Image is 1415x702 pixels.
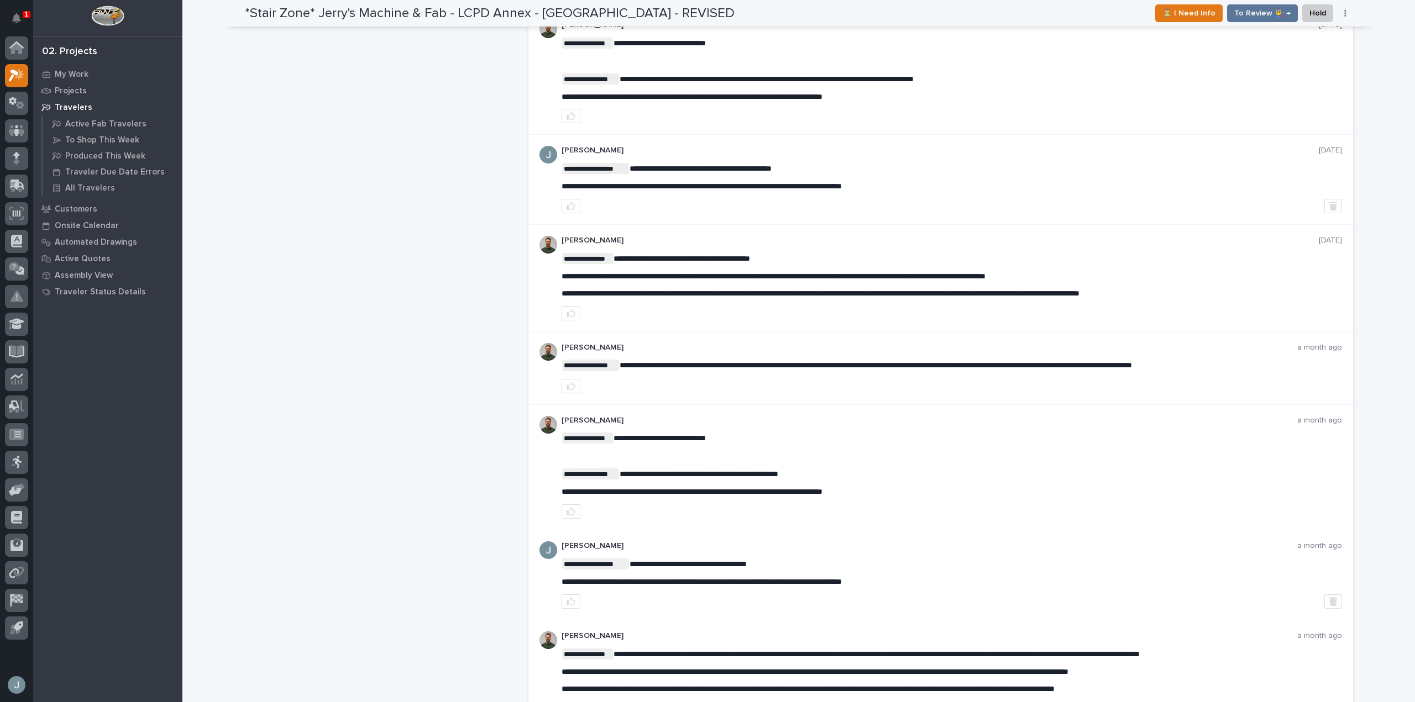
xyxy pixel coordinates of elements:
p: Traveler Due Date Errors [65,167,165,177]
div: Notifications1 [14,13,28,31]
button: like this post [562,379,580,393]
p: [PERSON_NAME] [562,631,1297,641]
p: Customers [55,204,97,214]
p: Travelers [55,103,92,113]
button: Notifications [5,7,28,30]
p: Automated Drawings [55,237,137,247]
p: [DATE] [1319,146,1342,155]
p: a month ago [1297,416,1342,425]
p: [PERSON_NAME] [562,541,1297,551]
img: AATXAJw4slNr5ea0WduZQVIpKGhdapBAGQ9xVsOeEvl5=s96-c [539,236,557,254]
p: 1 [24,10,28,18]
h2: *Stair Zone* Jerry's Machine & Fab - LCPD Annex - [GEOGRAPHIC_DATA] - REVISED [245,6,735,22]
a: My Work [33,66,182,82]
img: ACg8ocIJHU6JEmo4GV-3KL6HuSvSpWhSGqG5DdxF6tKpN6m2=s96-c [539,146,557,163]
span: To Review 👨‍🏭 → [1234,7,1291,20]
a: Customers [33,200,182,217]
button: like this post [562,109,580,123]
img: Workspace Logo [91,6,124,26]
button: ⏳ I Need Info [1155,4,1223,22]
div: 02. Projects [42,46,97,58]
img: AATXAJw4slNr5ea0WduZQVIpKGhdapBAGQ9xVsOeEvl5=s96-c [539,631,557,649]
img: AATXAJw4slNr5ea0WduZQVIpKGhdapBAGQ9xVsOeEvl5=s96-c [539,20,557,38]
button: users-avatar [5,673,28,696]
p: a month ago [1297,631,1342,641]
button: Delete post [1324,199,1342,213]
p: All Travelers [65,183,115,193]
p: Assembly View [55,271,113,281]
span: Hold [1309,7,1326,20]
a: Traveler Due Date Errors [43,164,182,180]
a: Active Fab Travelers [43,116,182,131]
p: Traveler Status Details [55,287,146,297]
a: Travelers [33,99,182,115]
a: Traveler Status Details [33,283,182,300]
button: Hold [1302,4,1333,22]
p: Produced This Week [65,151,145,161]
button: like this post [562,306,580,320]
p: Projects [55,86,87,96]
a: Projects [33,82,182,99]
p: a month ago [1297,541,1342,551]
button: Delete post [1324,594,1342,609]
button: like this post [562,504,580,519]
span: ⏳ I Need Info [1162,7,1215,20]
p: Active Fab Travelers [65,119,146,129]
a: Onsite Calendar [33,217,182,234]
a: Produced This Week [43,148,182,163]
p: [PERSON_NAME] [562,236,1319,245]
a: Active Quotes [33,250,182,267]
a: To Shop This Week [43,132,182,147]
p: [DATE] [1319,236,1342,245]
p: To Shop This Week [65,135,139,145]
img: AATXAJw4slNr5ea0WduZQVIpKGhdapBAGQ9xVsOeEvl5=s96-c [539,416,557,434]
p: Onsite Calendar [55,221,119,231]
button: To Review 👨‍🏭 → [1227,4,1298,22]
p: Active Quotes [55,254,111,264]
button: like this post [562,199,580,213]
p: My Work [55,70,88,80]
img: AATXAJw4slNr5ea0WduZQVIpKGhdapBAGQ9xVsOeEvl5=s96-c [539,343,557,361]
p: a month ago [1297,343,1342,352]
a: Assembly View [33,267,182,283]
a: Automated Drawings [33,234,182,250]
img: ACg8ocIJHU6JEmo4GV-3KL6HuSvSpWhSGqG5DdxF6tKpN6m2=s96-c [539,541,557,559]
p: [PERSON_NAME] [562,146,1319,155]
p: [PERSON_NAME] [562,343,1297,352]
button: like this post [562,594,580,609]
a: All Travelers [43,180,182,196]
p: [PERSON_NAME] [562,416,1297,425]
